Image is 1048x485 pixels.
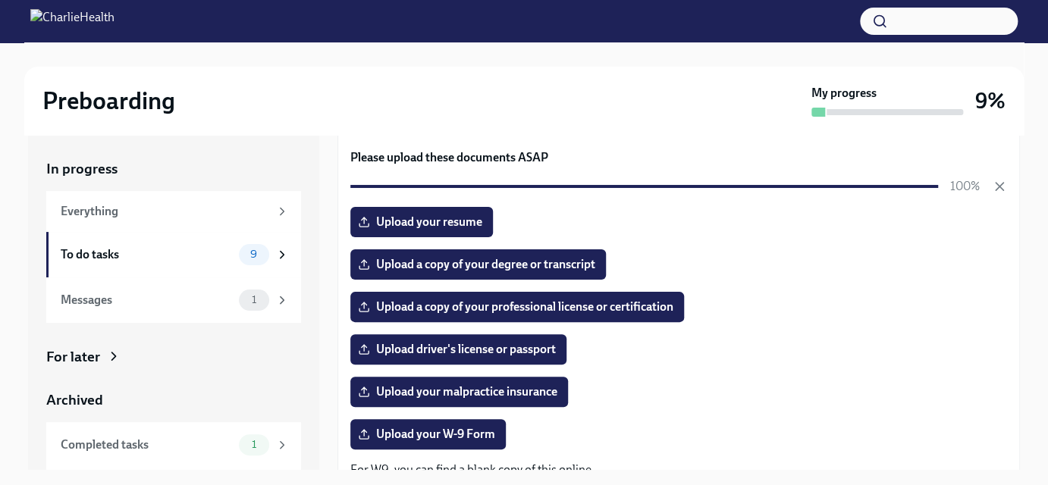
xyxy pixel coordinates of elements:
div: For later [46,347,100,367]
span: Upload your W-9 Form [361,427,495,442]
strong: Please upload these documents ASAP [350,150,548,164]
a: To do tasks9 [46,232,301,277]
img: CharlieHealth [30,9,115,33]
strong: My progress [811,85,877,102]
a: Everything [46,191,301,232]
span: Upload your resume [361,214,482,230]
a: Completed tasks1 [46,422,301,468]
label: Upload driver's license or passport [350,334,566,365]
label: Upload a copy of your professional license or certification [350,292,684,322]
span: 1 [243,439,265,450]
label: Upload a copy of your degree or transcript [350,249,606,280]
a: Archived [46,390,301,410]
div: Messages [61,292,233,308]
span: Upload driver's license or passport [361,342,556,357]
h2: Preboarding [42,86,175,116]
p: For W9, you can find a blank copy of this online. [350,462,1007,478]
span: 1 [243,294,265,305]
p: 100% [950,178,980,195]
label: Upload your W-9 Form [350,419,506,449]
div: Everything [61,203,269,220]
label: Upload your malpractice insurance [350,377,568,407]
span: Upload a copy of your professional license or certification [361,299,673,314]
a: In progress [46,159,301,179]
label: Upload your resume [350,207,493,237]
span: Upload your malpractice insurance [361,384,557,399]
button: Cancel [992,179,1007,194]
a: Messages1 [46,277,301,323]
a: For later [46,347,301,367]
span: Upload a copy of your degree or transcript [361,257,595,272]
div: To do tasks [61,246,233,263]
span: 9 [241,249,266,260]
h3: 9% [975,87,1006,114]
div: Completed tasks [61,436,233,453]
